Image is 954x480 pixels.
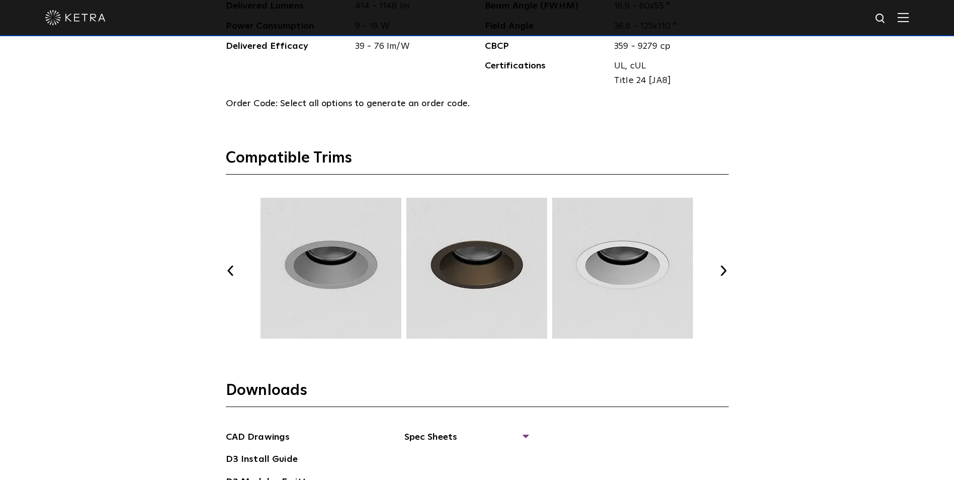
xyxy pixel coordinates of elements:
[226,39,348,54] span: Delivered Efficacy
[614,59,721,73] span: UL, cUL
[405,198,549,339] img: TRM004.webp
[551,198,695,339] img: TRM005.webp
[348,39,470,54] span: 39 - 76 lm/W
[226,148,729,175] h3: Compatible Trims
[485,39,607,54] span: CBCP
[226,266,236,276] button: Previous
[614,73,721,88] span: Title 24 [JA8]
[485,59,607,88] span: Certifications
[898,13,909,22] img: Hamburger%20Nav.svg
[606,39,729,54] span: 359 - 9279 cp
[226,452,298,468] a: D3 Install Guide
[280,99,470,108] span: Select all options to generate an order code.
[404,430,528,452] span: Spec Sheets
[226,381,729,407] h3: Downloads
[45,10,106,25] img: ketra-logo-2019-white
[259,198,403,339] img: TRM003.webp
[719,266,729,276] button: Next
[226,430,290,446] a: CAD Drawings
[226,99,278,108] span: Order Code:
[875,13,887,25] img: search icon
